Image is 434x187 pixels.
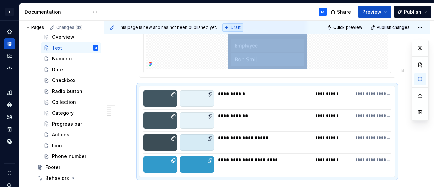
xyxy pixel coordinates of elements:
[52,34,74,40] div: Overview
[41,42,101,53] a: TextM
[4,99,15,110] a: Components
[56,25,82,30] div: Changes
[327,6,355,18] button: Share
[45,164,60,171] div: Footer
[401,68,404,73] div: M
[4,38,15,49] a: Documentation
[45,175,69,182] div: Behaviors
[52,44,62,51] div: Text
[1,4,18,19] button: I
[358,6,391,18] button: Preview
[325,23,366,32] button: Quick preview
[404,8,421,15] span: Publish
[41,97,101,108] a: Collection
[41,53,101,64] a: Numeric
[41,129,101,140] a: Actions
[41,151,101,162] a: Phone number
[321,9,324,15] div: M
[368,23,413,32] button: Publish changes
[41,108,101,118] a: Category
[52,99,76,106] div: Collection
[52,55,72,62] div: Numeric
[231,25,241,30] span: Draft
[95,44,97,51] div: M
[35,173,101,184] div: Behaviors
[362,8,381,15] span: Preview
[52,131,70,138] div: Actions
[24,25,44,30] div: Pages
[394,6,431,18] button: Publish
[4,51,15,61] a: Analytics
[52,153,86,160] div: Phone number
[35,162,101,173] a: Footer
[4,87,15,98] a: Design tokens
[41,118,101,129] a: Progress bar
[76,25,82,30] span: 32
[4,112,15,123] a: Assets
[4,63,15,74] a: Code automation
[25,8,89,15] div: Documentation
[52,142,62,149] div: Icon
[41,64,101,75] a: Date
[4,168,15,179] button: Notifications
[377,25,410,30] span: Publish changes
[41,75,101,86] a: Checkbox
[52,120,82,127] div: Progress bar
[52,88,82,95] div: Radio button
[52,77,75,84] div: Checkbox
[333,25,362,30] span: Quick preview
[337,8,351,15] span: Share
[4,136,15,147] a: Data sources
[118,25,217,30] span: This page is new and has not been published yet.
[41,32,101,42] a: Overview
[52,66,63,73] div: Date
[41,86,101,97] a: Radio button
[52,110,74,116] div: Category
[4,124,15,135] a: Storybook stories
[41,140,101,151] a: Icon
[4,26,15,37] a: Home
[5,8,14,16] div: I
